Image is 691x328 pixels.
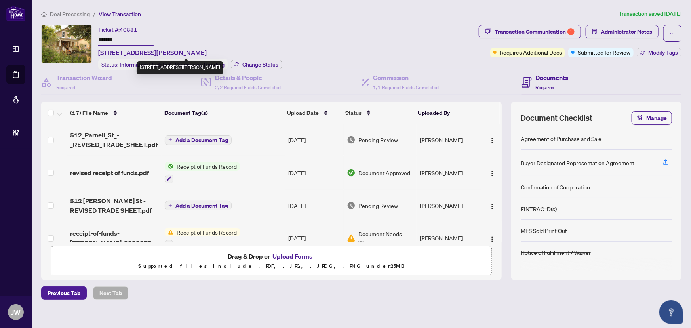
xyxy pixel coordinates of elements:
[70,130,158,149] span: 512_Parnell_St_-_REVISED_TRADE_SHEET.pdf
[648,50,678,55] span: Modify Tags
[168,204,172,208] span: plus
[231,60,282,69] button: Change Status
[175,137,228,143] span: Add a Document Tag
[578,48,630,57] span: Submitted for Review
[48,287,80,299] span: Previous Tab
[120,61,225,68] span: Information Updated - Processing Pending
[586,25,659,38] button: Administrator Notes
[165,201,232,210] button: Add a Document Tag
[373,84,439,90] span: 1/1 Required Fields Completed
[137,61,223,74] div: [STREET_ADDRESS][PERSON_NAME]
[51,246,492,276] span: Drag & Drop orUpload FormsSupported files include .PDF, .JPG, .JPEG, .PNG under25MB
[99,11,141,18] span: View Transaction
[173,162,240,171] span: Receipt of Funds Record
[479,25,581,38] button: Transaction Communication1
[165,228,173,236] img: Status Icon
[98,59,228,70] div: Status:
[359,168,411,177] span: Document Approved
[175,203,228,208] span: Add a Document Tag
[489,236,495,242] img: Logo
[284,102,342,124] th: Upload Date
[165,228,240,249] button: Status IconReceipt of Funds Record
[165,162,240,183] button: Status IconReceipt of Funds Record
[165,135,232,145] button: Add a Document Tag
[486,199,499,212] button: Logo
[70,196,158,215] span: 512 [PERSON_NAME] St - REVISED TRADE SHEET.pdf
[347,234,356,242] img: Document Status
[521,113,593,124] span: Document Checklist
[41,286,87,300] button: Previous Tab
[521,248,591,257] div: Notice of Fulfillment / Waiver
[536,84,555,90] span: Required
[521,183,590,191] div: Confirmation of Cooperation
[486,232,499,244] button: Logo
[489,137,495,144] img: Logo
[285,156,344,190] td: [DATE]
[347,168,356,177] img: Document Status
[646,112,667,124] span: Manage
[670,31,675,36] span: ellipsis
[165,200,232,211] button: Add a Document Tag
[347,201,356,210] img: Document Status
[373,73,439,82] h4: Commission
[161,102,284,124] th: Document Tag(s)
[619,10,681,19] article: Transaction saved [DATE]
[70,109,108,117] span: (17) File Name
[486,133,499,146] button: Logo
[165,162,173,171] img: Status Icon
[359,135,398,144] span: Pending Review
[70,229,158,248] span: receipt-of-funds-[PERSON_NAME]-20250707-125526.pdf
[359,229,413,247] span: Document Needs Work
[489,203,495,210] img: Logo
[93,10,95,19] li: /
[228,251,315,261] span: Drag & Drop or
[173,228,240,236] span: Receipt of Funds Record
[270,251,315,261] button: Upload Forms
[215,73,281,82] h4: Details & People
[56,84,75,90] span: Required
[345,109,362,117] span: Status
[417,190,481,221] td: [PERSON_NAME]
[41,11,47,17] span: home
[347,135,356,144] img: Document Status
[285,221,344,256] td: [DATE]
[50,11,90,18] span: Deal Processing
[120,26,137,33] span: 40881
[521,226,567,235] div: MLS Sold Print Out
[536,73,569,82] h4: Documents
[592,29,598,34] span: solution
[601,25,652,38] span: Administrator Notes
[56,261,487,271] p: Supported files include .PDF, .JPG, .JPEG, .PNG under 25 MB
[567,28,575,35] div: 1
[242,62,278,67] span: Change Status
[6,6,25,21] img: logo
[93,286,128,300] button: Next Tab
[417,221,481,256] td: [PERSON_NAME]
[500,48,562,57] span: Requires Additional Docs
[342,102,415,124] th: Status
[417,156,481,190] td: [PERSON_NAME]
[489,170,495,177] img: Logo
[495,25,575,38] div: Transaction Communication
[168,138,172,142] span: plus
[632,111,672,125] button: Manage
[415,102,479,124] th: Uploaded By
[285,124,344,156] td: [DATE]
[215,84,281,90] span: 2/2 Required Fields Completed
[486,166,499,179] button: Logo
[521,134,602,143] div: Agreement of Purchase and Sale
[521,158,634,167] div: Buyer Designated Representation Agreement
[417,124,481,156] td: [PERSON_NAME]
[359,201,398,210] span: Pending Review
[67,102,161,124] th: (17) File Name
[56,73,112,82] h4: Transaction Wizard
[98,48,207,57] span: [STREET_ADDRESS][PERSON_NAME]
[70,168,149,177] span: revised receipt of funds.pdf
[98,25,137,34] div: Ticket #:
[11,307,21,318] span: JW
[521,204,557,213] div: FINTRAC ID(s)
[287,109,319,117] span: Upload Date
[659,300,683,324] button: Open asap
[42,25,91,63] img: IMG-X12129041_1.jpg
